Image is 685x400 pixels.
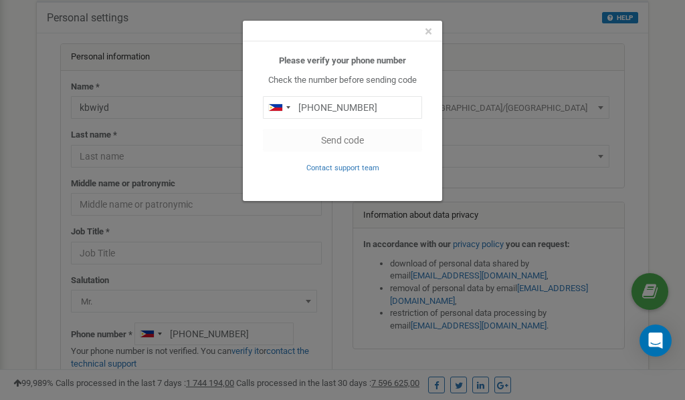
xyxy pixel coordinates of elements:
[263,129,422,152] button: Send code
[263,74,422,87] p: Check the number before sending code
[306,164,379,172] small: Contact support team
[279,55,406,65] b: Please verify your phone number
[306,162,379,172] a: Contact support team
[263,96,422,119] input: 0905 123 4567
[425,25,432,39] button: Close
[425,23,432,39] span: ×
[640,325,672,357] div: Open Intercom Messenger
[264,97,294,118] div: Telephone country code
